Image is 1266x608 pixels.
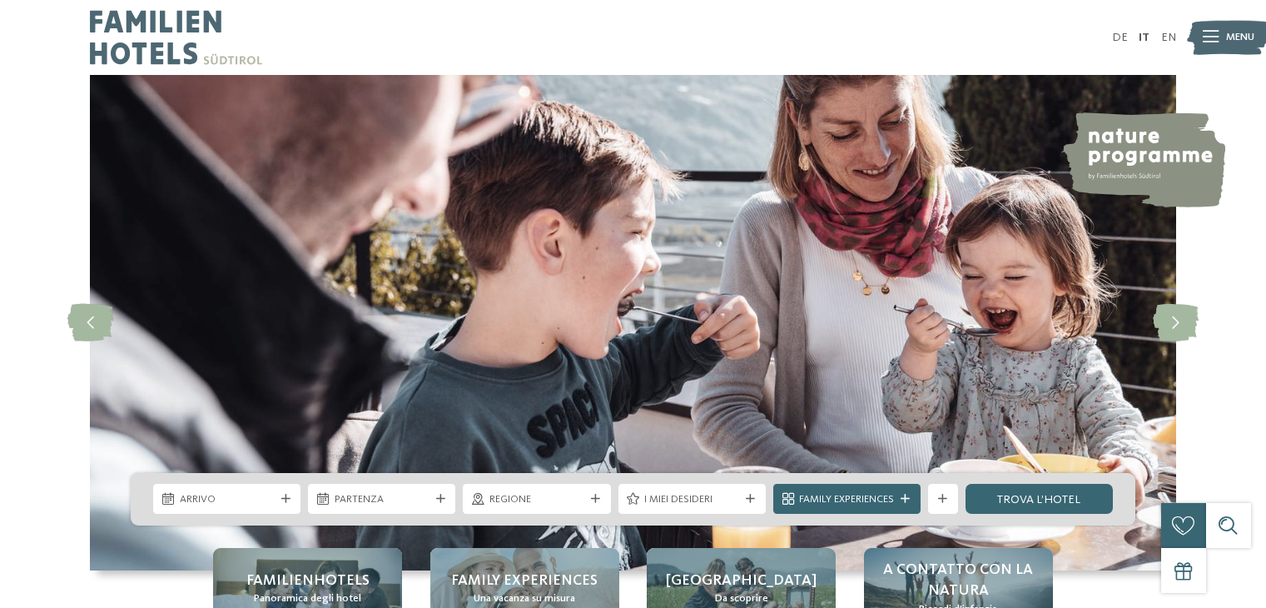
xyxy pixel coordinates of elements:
span: Partenza [335,492,429,507]
span: Panoramica degli hotel [254,591,361,606]
span: Una vacanza su misura [474,591,575,606]
a: IT [1139,32,1149,43]
span: Da scoprire [715,591,768,606]
span: A contatto con la natura [879,560,1038,601]
a: trova l’hotel [966,484,1113,514]
span: I miei desideri [644,492,739,507]
img: Family hotel Alto Adige: the happy family places! [90,75,1176,571]
span: Regione [489,492,584,507]
span: Arrivo [180,492,275,507]
span: Familienhotels [246,571,370,591]
span: [GEOGRAPHIC_DATA] [666,571,817,591]
img: nature programme by Familienhotels Südtirol [1060,112,1225,207]
a: EN [1161,32,1176,43]
a: DE [1112,32,1128,43]
span: Menu [1226,30,1254,45]
span: Family Experiences [799,492,894,507]
span: Family experiences [451,571,598,591]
